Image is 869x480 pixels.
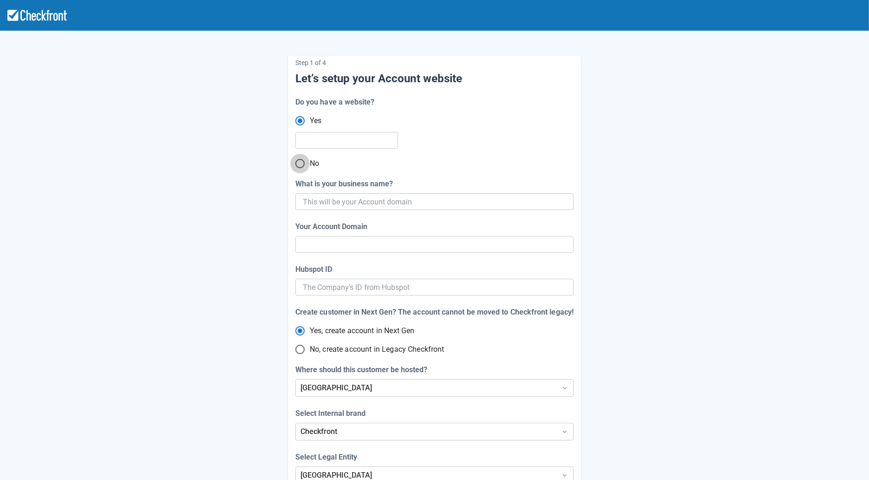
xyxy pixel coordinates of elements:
span: Yes, create account in Next Gen [310,325,415,336]
div: Do you have a website? [295,97,398,108]
input: The Company's ID from Hubspot [303,279,566,296]
input: This will be your Account domain [303,193,564,210]
label: Select Legal Entity [295,452,361,463]
label: Where should this customer be hosted? [295,364,431,375]
div: Create customer in Next Gen? The account cannot be moved to Checkfront legacy! [295,307,574,318]
label: Hubspot ID [295,264,336,275]
label: Your Account Domain [295,221,371,232]
iframe: Chat Widget [736,380,869,480]
span: Dropdown icon [560,383,569,393]
span: Dropdown icon [560,471,569,480]
span: Yes [310,115,321,126]
div: Checkfront [301,426,552,437]
h5: Let’s setup your Account website [295,72,574,85]
span: Dropdown icon [560,427,569,436]
span: No [310,158,319,169]
span: No, create account in Legacy Checkfront [310,344,444,355]
label: Select Internal brand [295,408,369,419]
label: What is your business name? [295,178,397,190]
div: [GEOGRAPHIC_DATA] [301,382,552,394]
p: Step 1 of 4 [295,56,574,70]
